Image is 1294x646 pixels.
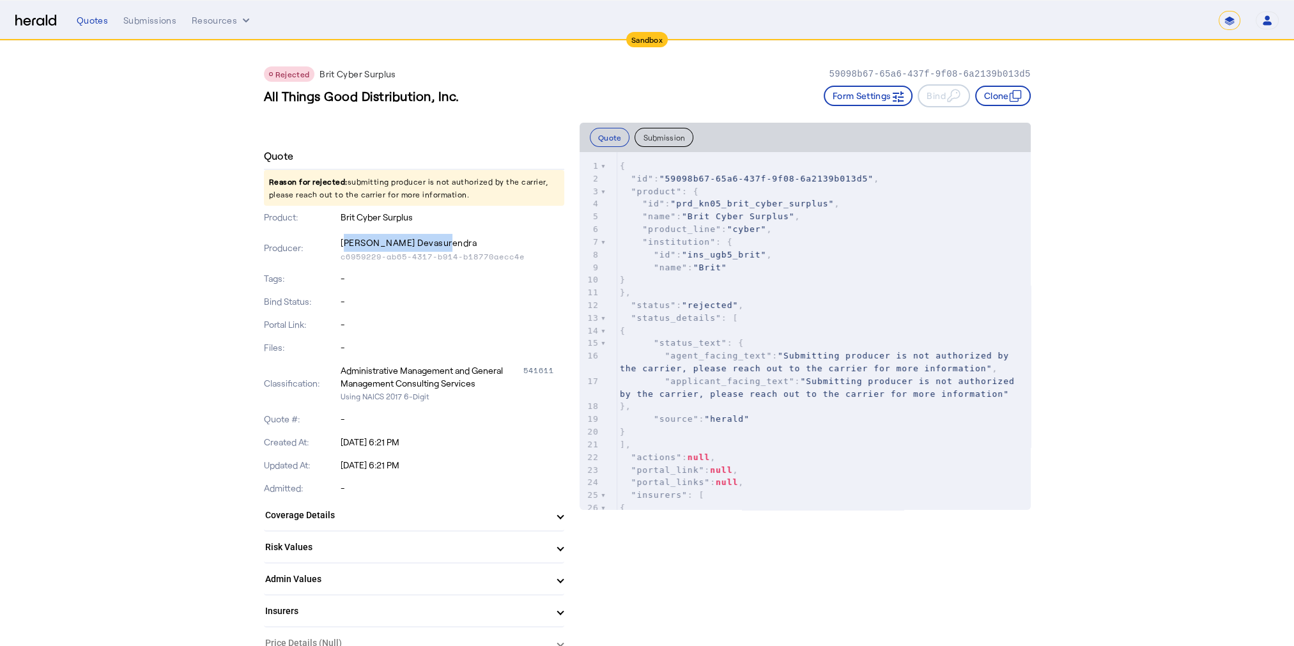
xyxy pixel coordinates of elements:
span: { [620,161,626,171]
p: Bind Status: [264,295,339,308]
div: 22 [580,451,601,464]
div: 24 [580,476,601,489]
span: "source" [654,414,699,424]
span: : , [620,174,879,183]
p: [PERSON_NAME] Devasurendra [341,234,564,252]
span: "Submitting producer is not authorized by the carrier, please reach out to the carrier for more i... [620,351,1015,373]
div: 541611 [523,364,564,390]
p: Files: [264,341,339,354]
button: Clone [975,86,1031,106]
span: null [716,477,738,487]
div: Administrative Management and General Management Consulting Services [341,364,521,390]
span: "product_line" [642,224,721,234]
div: 15 [580,337,601,350]
div: Sandbox [626,32,668,47]
div: 8 [580,249,601,261]
p: Admitted: [264,482,339,495]
span: "institution" [642,237,716,247]
span: Reason for rejected: [269,177,348,186]
div: 13 [580,312,601,325]
span: "Brit Cyber Surplus" [682,211,795,221]
p: Updated At: [264,459,339,472]
p: - [341,295,564,308]
div: 20 [580,426,601,438]
span: "name" [642,211,676,221]
span: } [620,427,626,436]
span: ], [620,440,631,449]
span: { [620,503,626,512]
p: Quote #: [264,413,339,426]
span: "name" [654,263,688,272]
p: Created At: [264,436,339,449]
p: - [341,413,564,426]
p: Product: [264,211,339,224]
span: "Submitting producer is not authorized by the carrier, please reach out to the carrier for more i... [620,376,1021,399]
span: "product" [631,187,682,196]
div: 9 [580,261,601,274]
div: 25 [580,489,601,502]
p: Using NAICS 2017 6-Digit [341,390,564,403]
span: "insurers" [631,490,688,500]
span: "herald" [704,414,750,424]
p: [DATE] 6:21 PM [341,436,564,449]
div: 11 [580,286,601,299]
button: Quote [590,128,630,147]
div: 14 [580,325,601,337]
span: : , [620,351,1015,373]
div: 21 [580,438,601,451]
p: - [341,272,564,285]
p: - [341,318,564,331]
span: : , [620,250,772,259]
span: "rejected" [682,300,738,310]
div: 5 [580,210,601,223]
div: 17 [580,375,601,388]
p: - [341,341,564,354]
span: : [620,376,1021,399]
div: 16 [580,350,601,362]
div: 7 [580,236,601,249]
span: "agent_facing_text" [665,351,773,360]
span: : , [620,300,744,310]
span: } [620,275,626,284]
p: Brit Cyber Surplus [341,211,564,224]
mat-panel-title: Admin Values [265,573,548,586]
div: 4 [580,197,601,210]
span: : , [620,224,772,234]
button: Submission [635,128,693,147]
p: Brit Cyber Surplus [320,68,396,81]
span: "status_text" [654,338,727,348]
button: Bind [918,84,969,107]
mat-panel-title: Insurers [265,604,548,618]
mat-expansion-panel-header: Risk Values [264,532,564,562]
button: Resources dropdown menu [192,14,252,27]
span: : { [620,237,733,247]
img: Herald Logo [15,15,56,27]
div: 2 [580,173,601,185]
span: "portal_links" [631,477,711,487]
span: : , [620,465,738,475]
p: c6959229-ab65-4317-b914-b18770aecc4e [341,252,564,262]
p: 59098b67-65a6-437f-9f08-6a2139b013d5 [829,68,1030,81]
div: 1 [580,160,601,173]
mat-panel-title: Risk Values [265,541,548,554]
div: 3 [580,185,601,198]
span: : [620,414,750,424]
span: }, [620,401,631,411]
p: Producer: [264,242,339,254]
span: "applicant_facing_text" [665,376,795,386]
p: Tags: [264,272,339,285]
span: : [ [620,490,705,500]
div: 26 [580,502,601,514]
p: Portal Link: [264,318,339,331]
span: Rejected [275,70,310,79]
span: : { [620,338,744,348]
span: "cyber" [727,224,767,234]
span: "id" [631,174,654,183]
div: 18 [580,400,601,413]
span: "portal_link" [631,465,705,475]
p: [DATE] 6:21 PM [341,459,564,472]
h3: All Things Good Distribution, Inc. [264,87,459,105]
herald-code-block: quote [580,152,1031,510]
span: "status" [631,300,677,310]
p: submitting producer is not authorized by the carrier, please reach out to the carrier for more in... [264,170,564,206]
